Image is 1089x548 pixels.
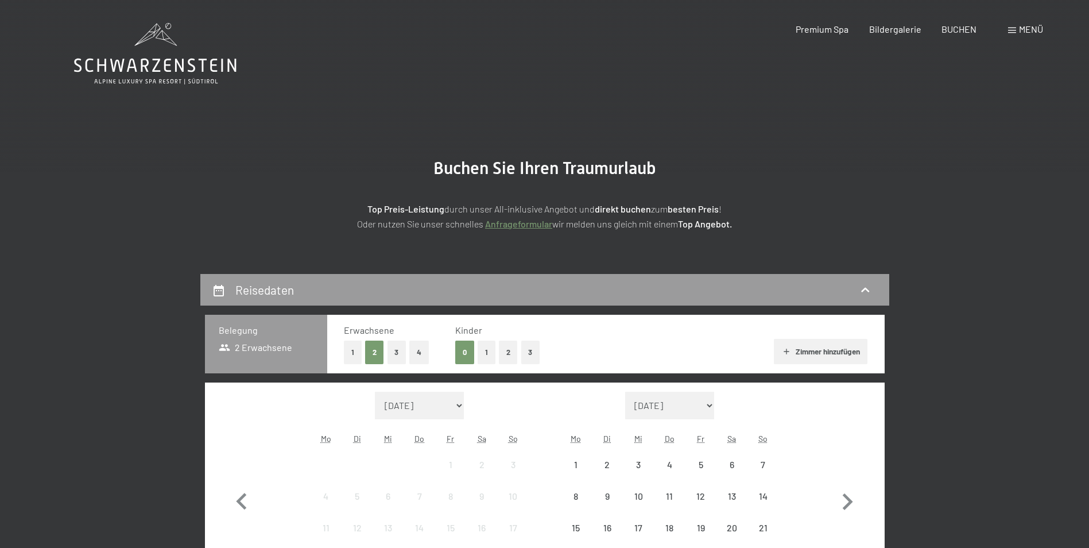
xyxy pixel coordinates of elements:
div: Anreise nicht möglich [592,449,623,480]
div: Sun Aug 10 2025 [497,481,528,512]
div: 8 [561,492,590,520]
div: Anreise nicht möglich [497,449,528,480]
abbr: Donnerstag [665,434,675,443]
div: Anreise nicht möglich [342,512,373,543]
div: Anreise nicht möglich [623,449,654,480]
div: Anreise nicht möglich [716,512,747,543]
div: Anreise nicht möglich [654,449,685,480]
abbr: Mittwoch [634,434,642,443]
div: Fri Aug 01 2025 [435,449,466,480]
abbr: Dienstag [354,434,361,443]
span: Erwachsene [344,325,394,335]
div: 5 [343,492,371,520]
div: Anreise nicht möglich [560,449,591,480]
strong: besten Preis [668,203,719,214]
div: Anreise nicht möglich [311,512,342,543]
abbr: Sonntag [758,434,768,443]
div: 6 [718,460,746,489]
abbr: Samstag [727,434,736,443]
abbr: Montag [571,434,581,443]
abbr: Sonntag [509,434,518,443]
div: Tue Aug 12 2025 [342,512,373,543]
div: 13 [718,492,746,520]
div: Sat Sep 06 2025 [716,449,747,480]
div: Wed Sep 17 2025 [623,512,654,543]
div: Anreise nicht möglich [747,481,778,512]
div: Mon Aug 11 2025 [311,512,342,543]
a: BUCHEN [941,24,976,34]
strong: Top Angebot. [678,218,732,229]
abbr: Dienstag [603,434,611,443]
div: Anreise nicht möglich [592,481,623,512]
div: Fri Aug 15 2025 [435,512,466,543]
div: Anreise nicht möglich [654,481,685,512]
p: durch unser All-inklusive Angebot und zum ! Oder nutzen Sie unser schnelles wir melden uns gleich... [258,202,832,231]
div: Anreise nicht möglich [716,481,747,512]
abbr: Mittwoch [384,434,392,443]
div: 6 [374,492,402,520]
div: Mon Sep 15 2025 [560,512,591,543]
div: Anreise nicht möglich [373,481,404,512]
div: Anreise nicht möglich [747,449,778,480]
strong: Top Preis-Leistung [367,203,444,214]
div: Sun Sep 07 2025 [747,449,778,480]
div: Anreise nicht möglich [654,512,685,543]
div: 7 [405,492,434,520]
div: 7 [749,460,777,489]
button: 1 [478,341,495,364]
div: Sat Sep 20 2025 [716,512,747,543]
div: 1 [436,460,465,489]
div: Sun Aug 17 2025 [497,512,528,543]
div: 12 [686,492,715,520]
div: Wed Sep 03 2025 [623,449,654,480]
div: Anreise nicht möglich [747,512,778,543]
div: Tue Sep 16 2025 [592,512,623,543]
div: Mon Sep 08 2025 [560,481,591,512]
div: Anreise nicht möglich [404,481,435,512]
abbr: Samstag [478,434,486,443]
div: Tue Aug 05 2025 [342,481,373,512]
a: Anfrageformular [485,218,552,229]
div: Sun Sep 21 2025 [747,512,778,543]
div: 10 [624,492,653,520]
div: Anreise nicht möglich [560,512,591,543]
div: Anreise nicht möglich [623,512,654,543]
div: 9 [593,492,622,520]
div: Anreise nicht möglich [342,481,373,512]
div: Wed Sep 10 2025 [623,481,654,512]
div: 11 [655,492,684,520]
div: Anreise nicht möglich [466,481,497,512]
div: Sat Aug 02 2025 [466,449,497,480]
h2: Reisedaten [235,283,294,297]
span: Premium Spa [796,24,848,34]
div: Anreise nicht möglich [435,481,466,512]
div: Anreise nicht möglich [716,449,747,480]
div: Fri Sep 12 2025 [685,481,716,512]
button: 4 [409,341,429,364]
abbr: Donnerstag [414,434,424,443]
button: 1 [344,341,362,364]
div: Wed Aug 13 2025 [373,512,404,543]
div: 5 [686,460,715,489]
div: Anreise nicht möglich [466,512,497,543]
div: Anreise nicht möglich [435,512,466,543]
div: Thu Sep 18 2025 [654,512,685,543]
div: 10 [498,492,527,520]
div: Fri Aug 08 2025 [435,481,466,512]
div: Mon Aug 04 2025 [311,481,342,512]
abbr: Freitag [697,434,704,443]
div: 4 [312,492,340,520]
div: Sat Aug 09 2025 [466,481,497,512]
div: Thu Sep 11 2025 [654,481,685,512]
div: Fri Sep 05 2025 [685,449,716,480]
div: Sat Sep 13 2025 [716,481,747,512]
button: 3 [387,341,406,364]
div: Fri Sep 19 2025 [685,512,716,543]
button: Zimmer hinzufügen [774,339,867,364]
span: 2 Erwachsene [219,341,293,354]
div: Tue Sep 09 2025 [592,481,623,512]
div: Anreise nicht möglich [497,512,528,543]
strong: direkt buchen [595,203,651,214]
a: Bildergalerie [869,24,921,34]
